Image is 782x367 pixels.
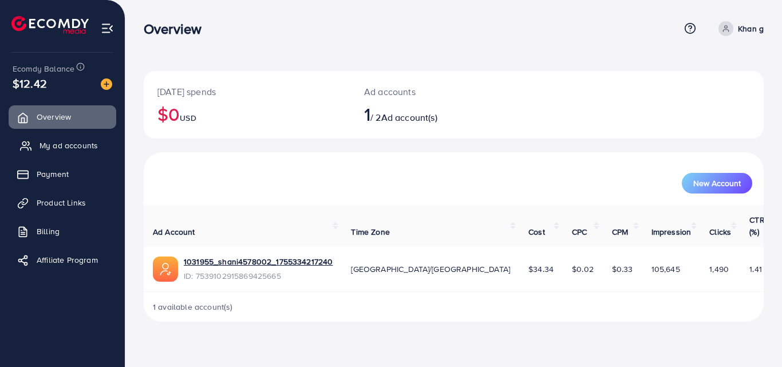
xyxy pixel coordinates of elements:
[157,103,337,125] h2: $0
[9,163,116,186] a: Payment
[709,226,731,238] span: Clicks
[37,111,71,123] span: Overview
[153,226,195,238] span: Ad Account
[714,21,764,36] a: Khan g
[693,179,741,187] span: New Account
[9,248,116,271] a: Affiliate Program
[13,63,74,74] span: Ecomdy Balance
[528,263,554,275] span: $34.34
[144,21,211,37] h3: Overview
[572,263,594,275] span: $0.02
[651,226,692,238] span: Impression
[364,101,370,127] span: 1
[738,22,764,35] p: Khan g
[351,263,510,275] span: [GEOGRAPHIC_DATA]/[GEOGRAPHIC_DATA]
[13,75,47,92] span: $12.42
[651,263,680,275] span: 105,645
[153,301,233,313] span: 1 available account(s)
[180,112,196,124] span: USD
[101,78,112,90] img: image
[37,226,60,237] span: Billing
[733,315,773,358] iframe: Chat
[612,226,628,238] span: CPM
[9,105,116,128] a: Overview
[528,226,545,238] span: Cost
[9,191,116,214] a: Product Links
[612,263,633,275] span: $0.33
[749,263,762,275] span: 1.41
[184,270,333,282] span: ID: 7539102915869425665
[37,254,98,266] span: Affiliate Program
[9,134,116,157] a: My ad accounts
[37,197,86,208] span: Product Links
[40,140,98,151] span: My ad accounts
[11,16,89,34] img: logo
[153,256,178,282] img: ic-ads-acc.e4c84228.svg
[364,85,492,98] p: Ad accounts
[37,168,69,180] span: Payment
[351,226,389,238] span: Time Zone
[572,226,587,238] span: CPC
[749,214,764,237] span: CTR (%)
[682,173,752,194] button: New Account
[101,22,114,35] img: menu
[364,103,492,125] h2: / 2
[709,263,729,275] span: 1,490
[184,256,333,267] a: 1031955_shani4578002_1755334217240
[9,220,116,243] a: Billing
[381,111,437,124] span: Ad account(s)
[157,85,337,98] p: [DATE] spends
